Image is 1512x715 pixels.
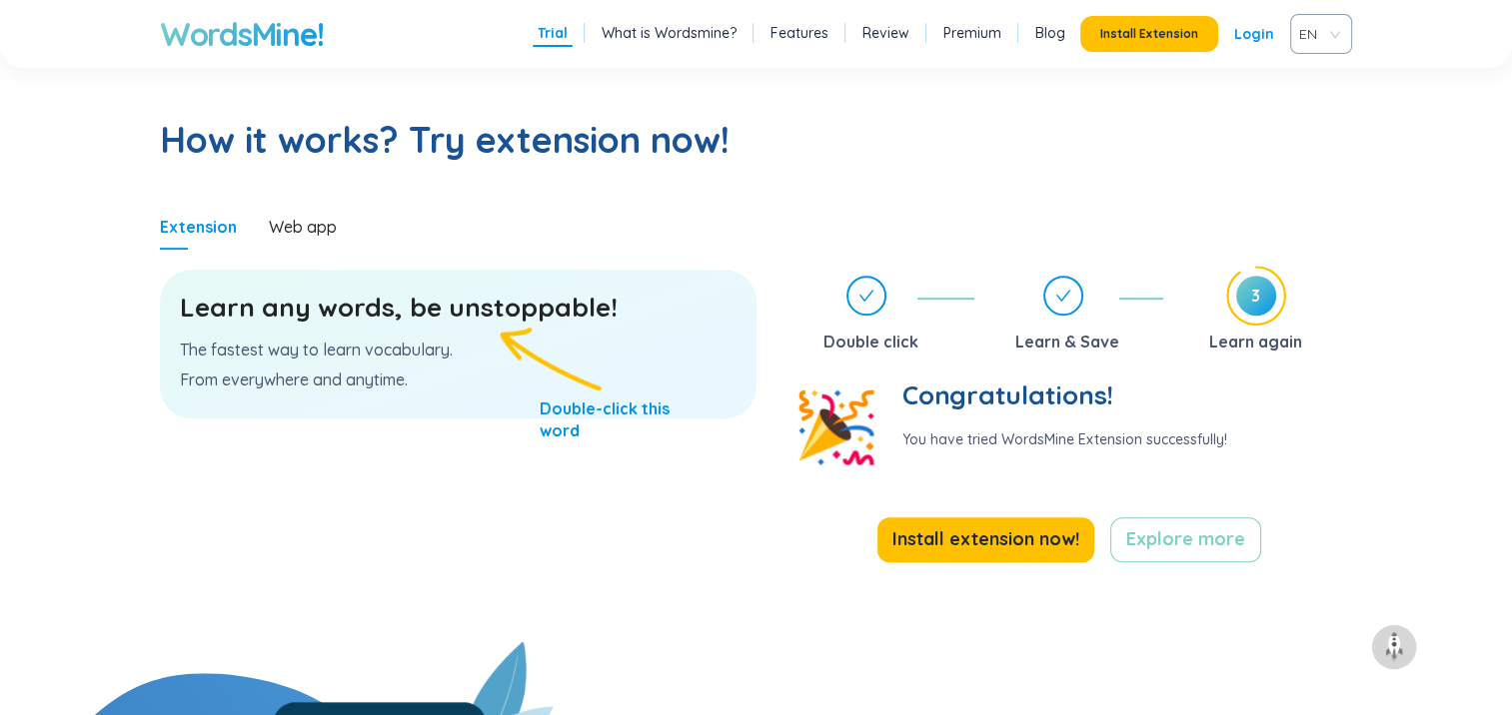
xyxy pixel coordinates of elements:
span: 3 [1236,276,1276,316]
h3: Learn any words, be unstoppable! [180,290,737,326]
a: Features [770,23,828,43]
button: Install Extension [1080,16,1218,52]
a: Login [1234,16,1274,52]
img: to top [1378,631,1410,663]
div: Learn & Save [990,276,1163,357]
div: Double click [786,276,975,357]
img: Congratulations [786,377,886,477]
h4: Congratulations! [902,377,1227,413]
span: check [1055,288,1071,304]
a: Blog [1035,23,1065,43]
p: You have tried WordsMine Extension successfully! [902,429,1227,449]
div: Learn again [1209,326,1302,357]
a: What is Wordsmine? [602,23,737,43]
button: Install extension now! [877,517,1094,562]
h2: How it works? Try extension now! [160,116,1352,164]
span: Install Extension [1100,26,1198,42]
span: Explore more [1126,525,1245,553]
span: Install extension now! [892,525,1079,553]
p: The fastest way to learn vocabulary. [180,339,737,360]
div: 3Learn again [1179,276,1352,357]
div: Learn & Save [1015,326,1119,357]
a: Review [862,23,909,43]
a: WordsMine! [160,14,323,54]
p: From everywhere and anytime. [180,368,737,390]
div: Extension [160,216,237,238]
a: Premium [943,23,1001,43]
div: Double click [822,326,917,357]
a: Trial [538,23,568,43]
div: Web app [269,216,337,238]
span: check [858,288,874,304]
button: Explore more [1110,517,1261,562]
span: VIE [1299,19,1335,49]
